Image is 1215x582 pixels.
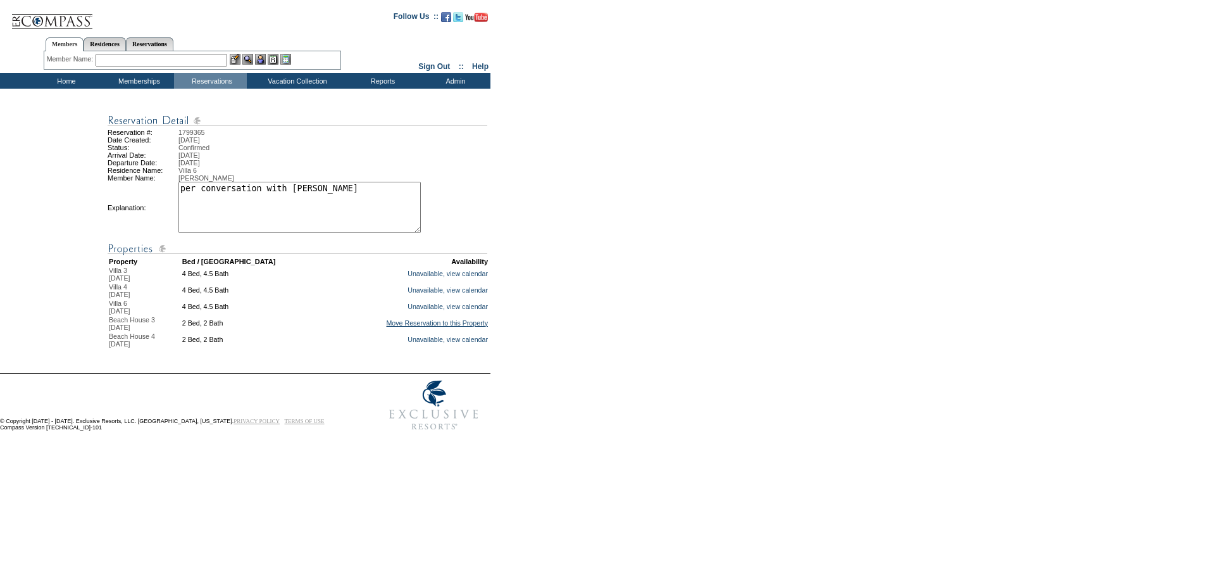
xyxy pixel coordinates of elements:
td: 4 Bed, 4.5 Bath [182,283,328,298]
td: Follow Us :: [394,11,439,26]
span: [DATE] [109,291,130,298]
a: Unavailable, view calendar [408,336,488,343]
td: 2 Bed, 2 Bath [182,316,328,331]
a: Move Reservation to this Property [386,319,488,327]
img: b_calculator.gif [280,54,291,65]
img: View [242,54,253,65]
span: [DATE] [178,151,200,159]
span: [DATE] [109,324,130,331]
div: Beach House 4 [109,332,181,340]
a: Residences [84,37,126,51]
td: 4 Bed, 4.5 Bath [182,300,328,315]
a: Follow us on Twitter [453,16,463,23]
a: PRIVACY POLICY [234,418,280,424]
a: Reservations [126,37,173,51]
td: Member Name: [108,174,178,182]
img: Become our fan on Facebook [441,12,451,22]
img: Follow us on Twitter [453,12,463,22]
td: Property [109,258,181,265]
div: Beach House 3 [109,316,181,324]
td: Home [28,73,101,89]
td: Date Created: [108,136,178,144]
div: Villa 4 [109,283,181,291]
img: Reservation Detail [108,113,487,129]
td: Vacation Collection [247,73,345,89]
div: Villa 6 [109,300,181,307]
img: Reservations [268,54,278,65]
span: [DATE] [178,136,200,144]
td: 2 Bed, 2 Bath [182,332,328,348]
a: Unavailable, view calendar [408,286,488,294]
a: Sign Out [418,62,450,71]
td: 4 Bed, 4.5 Bath [182,267,328,282]
td: Departure Date: [108,159,178,167]
a: Become our fan on Facebook [441,16,451,23]
td: Status: [108,144,178,151]
span: Confirmed [178,144,209,151]
td: Reservations [174,73,247,89]
span: Villa 6 [178,167,197,174]
span: :: [459,62,464,71]
img: Reservation Detail [108,241,487,256]
a: Subscribe to our YouTube Channel [465,16,488,23]
div: Member Name: [47,54,96,65]
td: Memberships [101,73,174,89]
img: b_edit.gif [230,54,240,65]
td: Reservation #: [108,129,178,136]
img: Impersonate [255,54,266,65]
td: Explanation: [108,182,178,233]
a: Unavailable, view calendar [408,303,488,310]
a: TERMS OF USE [285,418,325,424]
a: Members [46,37,84,51]
td: Availability [329,258,488,265]
td: Reports [345,73,418,89]
span: [PERSON_NAME] [178,174,234,182]
a: Unavailable, view calendar [408,270,488,277]
div: Villa 3 [109,267,181,274]
img: Subscribe to our YouTube Channel [465,13,488,22]
span: [DATE] [178,159,200,167]
span: [DATE] [109,340,130,348]
td: Residence Name: [108,167,178,174]
a: Help [472,62,489,71]
span: [DATE] [109,307,130,315]
span: 1799365 [178,129,205,136]
td: Bed / [GEOGRAPHIC_DATA] [182,258,328,265]
td: Arrival Date: [108,151,178,159]
span: [DATE] [109,274,130,282]
img: Exclusive Resorts [377,374,490,437]
img: Compass Home [11,3,93,29]
td: Admin [418,73,490,89]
